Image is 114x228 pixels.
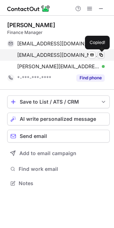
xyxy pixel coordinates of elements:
[17,40,99,47] span: [EMAIL_ADDRESS][DOMAIN_NAME]
[76,74,105,81] button: Reveal Button
[19,150,76,156] span: Add to email campaign
[17,52,99,58] span: [EMAIL_ADDRESS][DOMAIN_NAME]
[7,95,110,108] button: save-profile-one-click
[17,63,99,70] span: [PERSON_NAME][EMAIL_ADDRESS][DOMAIN_NAME]
[7,164,110,174] button: Find work email
[7,130,110,143] button: Send email
[19,180,107,187] span: Notes
[20,116,96,122] span: AI write personalized message
[20,133,47,139] span: Send email
[19,166,107,172] span: Find work email
[7,29,110,36] div: Finance Manager
[7,113,110,125] button: AI write personalized message
[7,178,110,188] button: Notes
[20,99,97,105] div: Save to List / ATS / CRM
[7,147,110,160] button: Add to email campaign
[7,4,50,13] img: ContactOut v5.3.10
[7,21,55,29] div: [PERSON_NAME]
